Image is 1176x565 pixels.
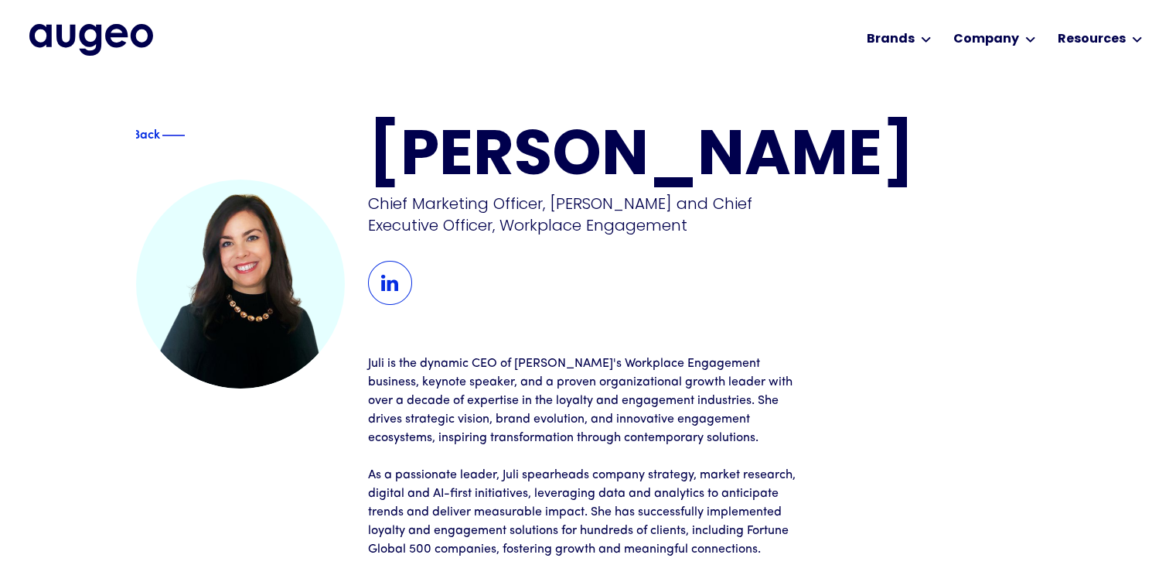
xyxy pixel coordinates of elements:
[368,127,1041,190] h1: [PERSON_NAME]
[132,124,160,142] div: Back
[368,354,809,447] p: Juli is the dynamic CEO of [PERSON_NAME]'s Workplace Engagement business, keynote speaker, and a ...
[1058,30,1126,49] div: Resources
[368,261,412,305] img: LinkedIn Icon
[953,30,1019,49] div: Company
[867,30,915,49] div: Brands
[136,127,202,143] a: Blue text arrowBackBlue decorative line
[368,193,813,236] div: Chief Marketing Officer, [PERSON_NAME] and Chief Executive Officer, Workplace Engagement
[368,466,809,559] p: As a passionate leader, Juli spearheads company strategy, market research, digital and AI-first i...
[29,24,153,55] a: home
[29,24,153,55] img: Augeo's full logo in midnight blue.
[368,447,809,466] p: ‍
[162,126,185,145] img: Blue decorative line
